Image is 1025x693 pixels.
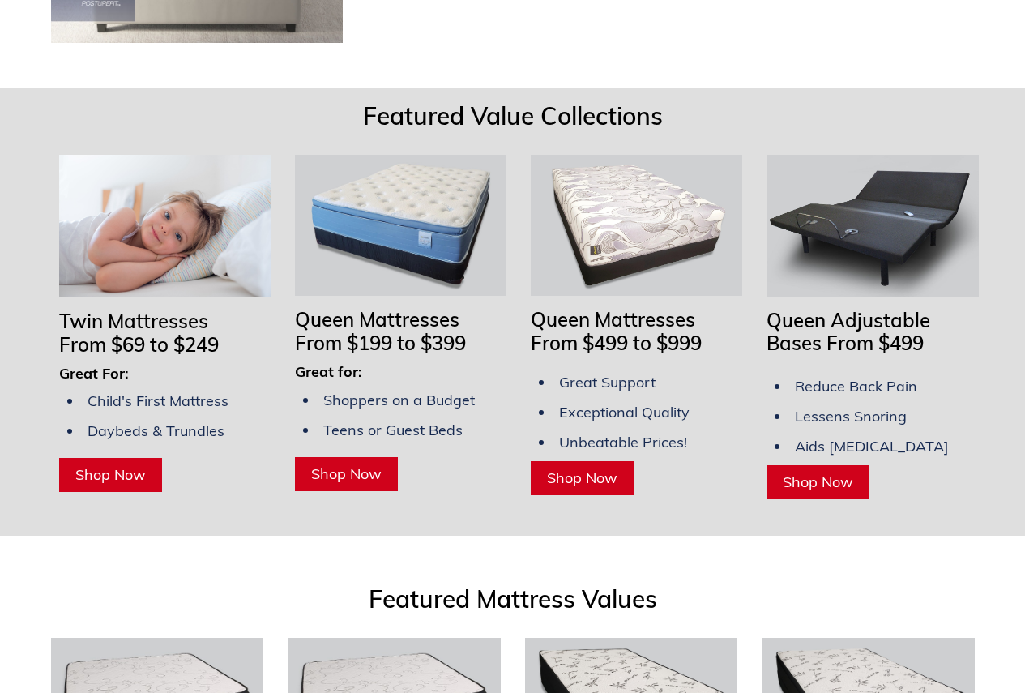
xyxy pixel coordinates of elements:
[559,433,687,451] span: Unbeatable Prices!
[363,101,663,131] span: Featured Value Collections
[795,377,917,396] span: Reduce Back Pain
[531,155,742,296] img: Queen Mattresses From $449 to $949
[295,155,506,296] img: Queen Mattresses From $199 to $349
[547,468,617,487] span: Shop Now
[295,362,362,381] span: Great for:
[295,307,459,332] span: Queen Mattresses
[323,421,463,439] span: Teens or Guest Beds
[75,465,146,484] span: Shop Now
[59,458,162,492] a: Shop Now
[59,364,129,383] span: Great For:
[783,473,853,491] span: Shop Now
[559,403,690,421] span: Exceptional Quality
[531,461,634,495] a: Shop Now
[88,421,224,440] span: Daybeds & Trundles
[59,332,219,357] span: From $69 to $249
[295,331,466,355] span: From $199 to $399
[323,391,475,409] span: Shoppers on a Budget
[795,437,949,456] span: Aids [MEDICAL_DATA]
[559,373,656,391] span: Great Support
[795,407,907,426] span: Lessens Snoring
[531,331,702,355] span: From $499 to $999
[88,391,228,410] span: Child's First Mattress
[59,309,208,333] span: Twin Mattresses
[295,457,398,491] a: Shop Now
[767,155,978,296] img: Adjustable Bases Starting at $379
[369,584,657,614] span: Featured Mattress Values
[531,307,695,332] span: Queen Mattresses
[311,464,382,483] span: Shop Now
[59,155,271,297] img: Twin Mattresses From $69 to $169
[767,308,930,356] span: Queen Adjustable Bases From $499
[767,465,869,499] a: Shop Now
